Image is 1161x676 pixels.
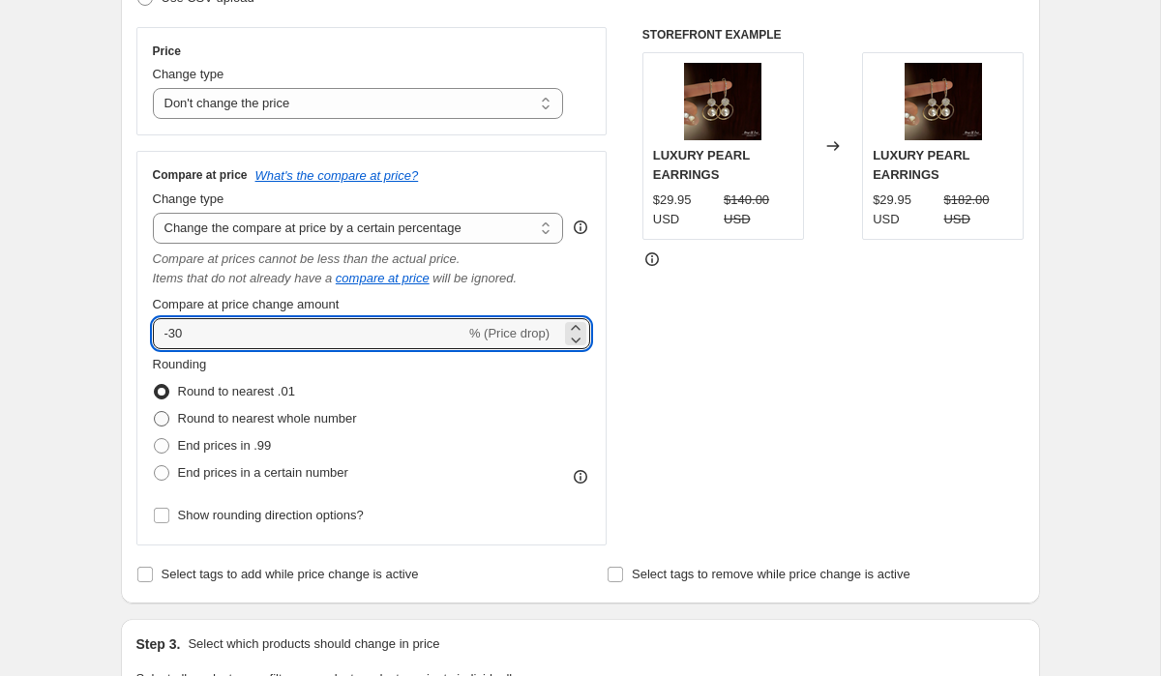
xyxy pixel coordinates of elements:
[336,271,430,285] button: compare at price
[653,191,716,229] div: $29.95 USD
[432,271,517,285] i: will be ignored.
[642,27,1025,43] h6: STOREFRONT EXAMPLE
[153,357,207,371] span: Rounding
[153,44,181,59] h3: Price
[136,634,181,654] h2: Step 3.
[632,567,910,581] span: Select tags to remove while price change is active
[153,297,340,311] span: Compare at price change amount
[684,63,761,140] img: House_Of_Luxe_-_2025-06-29T131319.587_80x.png
[153,191,224,206] span: Change type
[943,191,1013,229] strike: $182.00 USD
[873,191,936,229] div: $29.95 USD
[255,168,419,183] button: What's the compare at price?
[724,191,793,229] strike: $140.00 USD
[178,465,348,480] span: End prices in a certain number
[153,67,224,81] span: Change type
[178,384,295,398] span: Round to nearest .01
[178,508,364,522] span: Show rounding direction options?
[188,634,439,654] p: Select which products should change in price
[653,148,750,182] span: LUXURY PEARL EARRINGS
[153,271,333,285] i: Items that do not already have a
[873,148,969,182] span: LUXURY PEARL EARRINGS
[571,218,590,237] div: help
[469,326,550,340] span: % (Price drop)
[905,63,982,140] img: House_Of_Luxe_-_2025-06-29T131319.587_80x.png
[178,411,357,426] span: Round to nearest whole number
[153,318,465,349] input: -15
[178,438,272,453] span: End prices in .99
[162,567,419,581] span: Select tags to add while price change is active
[153,251,461,266] i: Compare at prices cannot be less than the actual price.
[153,167,248,183] h3: Compare at price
